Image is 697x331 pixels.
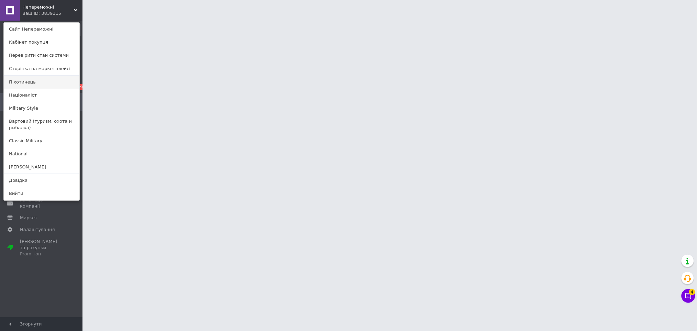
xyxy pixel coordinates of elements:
[4,134,79,147] a: Classic Military
[682,289,695,303] button: Чат з покупцем4
[4,161,79,174] a: [PERSON_NAME]
[77,84,88,90] span: 99+
[20,227,55,233] span: Налаштування
[4,62,79,75] a: Сторінка на маркетплейсі
[4,76,79,89] a: Піхотинець
[22,10,51,16] div: Ваш ID: 3839115
[20,239,64,257] span: [PERSON_NAME] та рахунки
[689,289,695,295] span: 4
[4,174,79,187] a: Довідка
[4,115,79,134] a: Вартовий (туризм, охота и рыбалка)
[20,215,37,221] span: Маркет
[4,102,79,115] a: Military Style
[4,49,79,62] a: Перевірити стан системи
[4,36,79,49] a: Кабінет покупця
[4,147,79,161] a: National
[4,187,79,200] a: Вийти
[4,23,79,36] a: Сайт Непереможні
[22,4,74,10] span: Непереможні
[20,251,64,257] div: Prom топ
[4,89,79,102] a: Націоналіст
[20,197,64,209] span: Гаманець компанії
